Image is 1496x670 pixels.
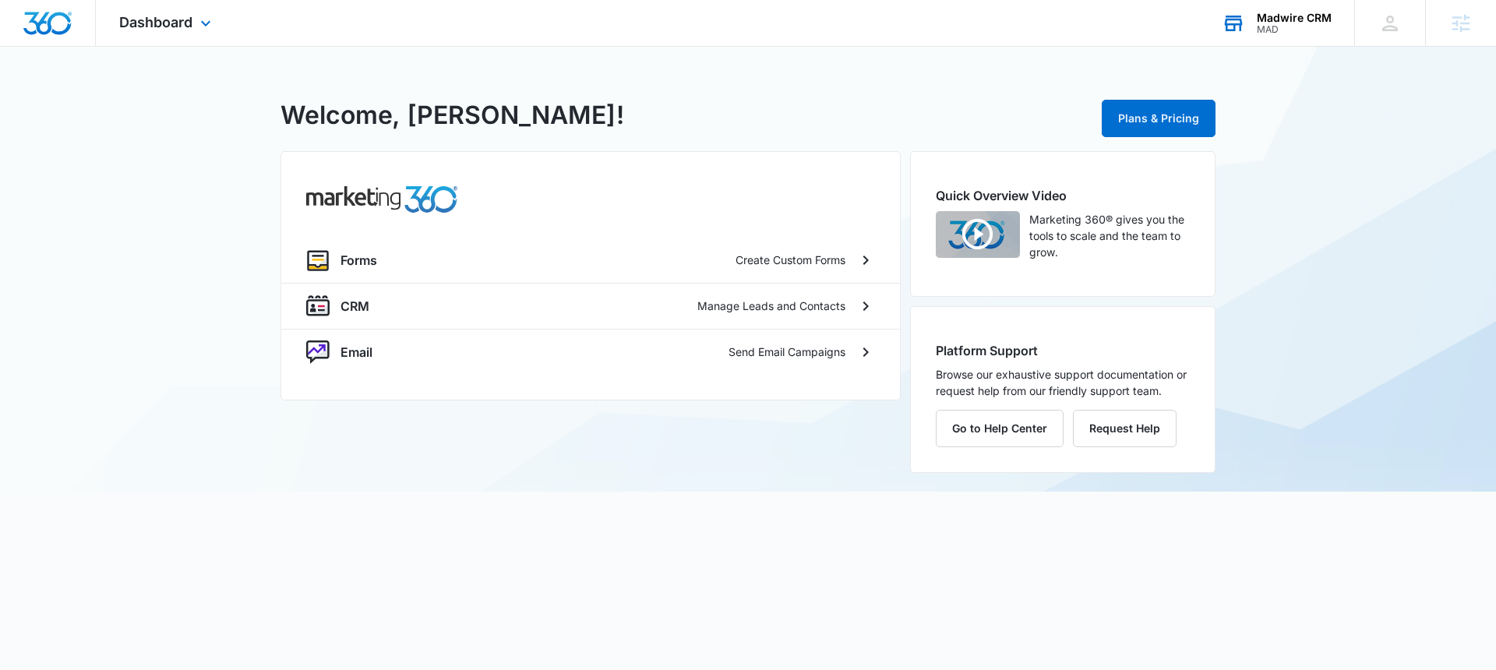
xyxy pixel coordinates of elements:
[1102,100,1215,137] button: Plans & Pricing
[340,251,377,270] p: Forms
[1073,421,1177,435] a: Request Help
[340,343,372,361] p: Email
[936,211,1020,258] img: Quick Overview Video
[1073,410,1177,447] button: Request Help
[936,410,1064,447] button: Go to Help Center
[936,186,1190,205] h2: Quick Overview Video
[936,341,1190,360] h2: Platform Support
[697,298,845,314] p: Manage Leads and Contacts
[281,329,900,375] a: nurtureEmailSend Email Campaigns
[340,297,369,316] p: CRM
[1257,12,1332,24] div: account name
[1029,211,1190,260] p: Marketing 360® gives you the tools to scale and the team to grow.
[306,249,330,272] img: forms
[119,14,192,30] span: Dashboard
[306,294,330,318] img: crm
[1102,111,1215,125] a: Plans & Pricing
[306,340,330,364] img: nurture
[936,421,1073,435] a: Go to Help Center
[280,97,624,134] h1: Welcome, [PERSON_NAME]!
[736,252,845,268] p: Create Custom Forms
[281,238,900,283] a: formsFormsCreate Custom Forms
[936,366,1190,399] p: Browse our exhaustive support documentation or request help from our friendly support team.
[729,344,845,360] p: Send Email Campaigns
[1257,24,1332,35] div: account id
[306,186,457,213] img: common.products.marketing.title
[281,283,900,329] a: crmCRMManage Leads and Contacts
